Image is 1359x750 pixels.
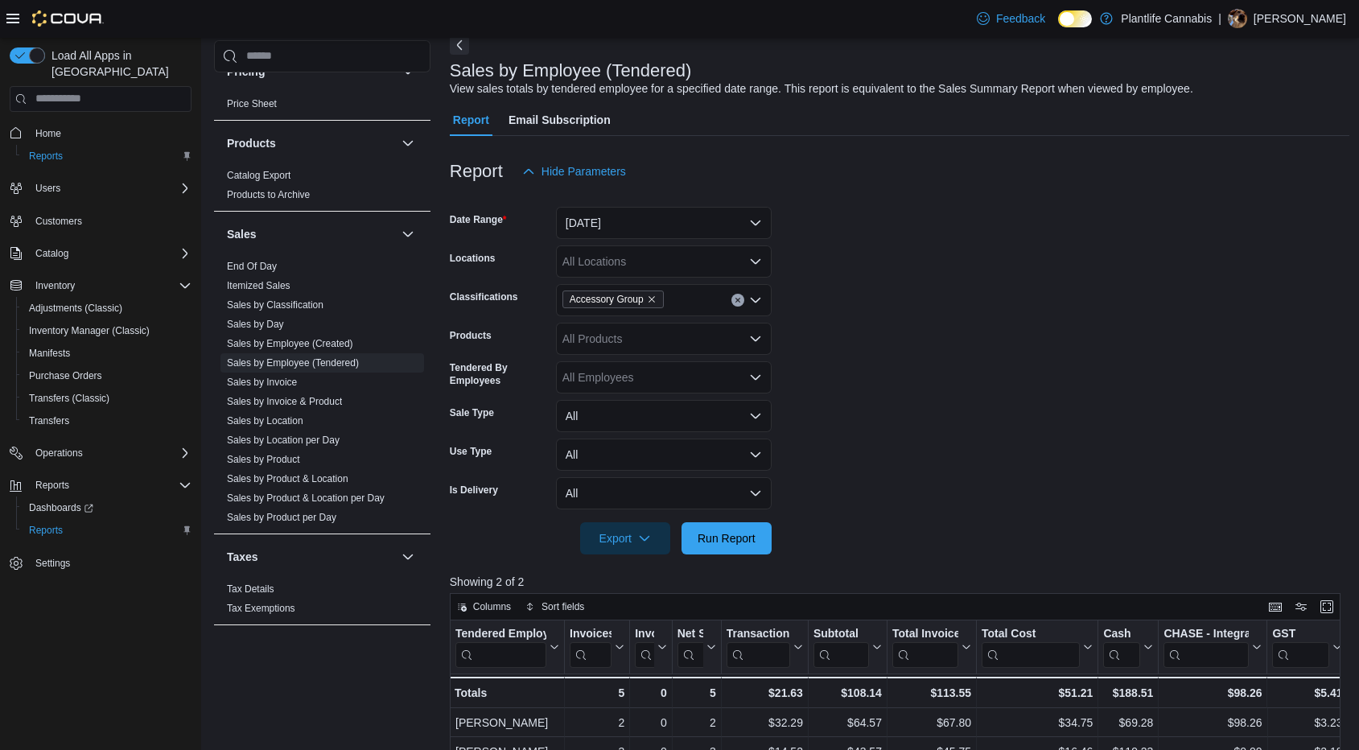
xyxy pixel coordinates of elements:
[23,498,191,517] span: Dashboards
[23,299,129,318] a: Adjustments (Classic)
[29,124,68,143] a: Home
[726,626,802,667] button: Transaction Average
[3,209,198,233] button: Customers
[29,179,191,198] span: Users
[29,244,191,263] span: Catalog
[3,442,198,464] button: Operations
[227,97,277,110] span: Price Sheet
[23,146,69,166] a: Reports
[227,98,277,109] a: Price Sheet
[749,332,762,345] button: Open list of options
[556,439,772,471] button: All
[450,361,550,387] label: Tendered By Employees
[227,377,297,388] a: Sales by Invoice
[227,376,297,389] span: Sales by Invoice
[214,94,430,120] div: Pricing
[227,511,336,524] span: Sales by Product per Day
[227,188,310,201] span: Products to Archive
[450,162,503,181] h3: Report
[16,387,198,410] button: Transfers (Classic)
[227,415,303,427] a: Sales by Location
[3,274,198,297] button: Inventory
[35,447,83,459] span: Operations
[227,299,323,311] a: Sales by Classification
[570,626,612,641] div: Invoices Sold
[1272,713,1342,732] div: $3.23
[398,547,418,567] button: Taxes
[1163,626,1249,667] div: CHASE - Integrated
[570,291,644,307] span: Accessory Group
[813,713,882,732] div: $64.57
[556,400,772,432] button: All
[892,626,958,641] div: Total Invoiced
[35,279,75,292] span: Inventory
[892,626,971,667] button: Total Invoiced
[892,626,958,667] div: Total Invoiced
[677,626,702,667] div: Net Sold
[813,626,869,641] div: Subtotal
[227,338,353,349] a: Sales by Employee (Created)
[450,574,1349,590] p: Showing 2 of 2
[29,501,93,514] span: Dashboards
[726,626,789,641] div: Transaction Average
[1121,9,1212,28] p: Plantlife Cannabis
[635,626,653,641] div: Invoices Ref
[1272,626,1329,641] div: GST
[455,626,546,667] div: Tendered Employee
[570,626,612,667] div: Invoices Sold
[519,597,591,616] button: Sort fields
[398,134,418,153] button: Products
[32,10,104,27] img: Cova
[1272,626,1342,667] button: GST
[1103,626,1153,667] button: Cash
[227,414,303,427] span: Sales by Location
[982,626,1093,667] button: Total Cost
[23,521,69,540] a: Reports
[1058,10,1092,27] input: Dark Mode
[982,713,1093,732] div: $34.75
[570,713,624,732] div: 2
[677,713,716,732] div: 2
[227,435,340,446] a: Sales by Location per Day
[450,252,496,265] label: Locations
[398,62,418,81] button: Pricing
[813,626,869,667] div: Subtotal
[29,554,76,573] a: Settings
[726,683,802,703] div: $21.63
[1291,597,1311,616] button: Display options
[398,225,418,244] button: Sales
[509,104,611,136] span: Email Subscription
[227,453,300,466] span: Sales by Product
[727,713,803,732] div: $32.29
[453,104,489,136] span: Report
[23,146,191,166] span: Reports
[1163,626,1262,667] button: CHASE - Integrated
[580,522,670,554] button: Export
[570,683,624,703] div: 5
[23,299,191,318] span: Adjustments (Classic)
[214,257,430,534] div: Sales
[29,150,63,163] span: Reports
[227,318,284,331] span: Sales by Day
[1058,27,1059,28] span: Dark Mode
[227,549,395,565] button: Taxes
[3,474,198,497] button: Reports
[1163,713,1262,732] div: $98.26
[227,279,290,292] span: Itemized Sales
[227,319,284,330] a: Sales by Day
[562,291,664,308] span: Accessory Group
[3,551,198,575] button: Settings
[23,389,116,408] a: Transfers (Classic)
[556,477,772,509] button: All
[982,683,1093,703] div: $51.21
[227,280,290,291] a: Itemized Sales
[677,683,715,703] div: 5
[451,597,517,616] button: Columns
[29,276,191,295] span: Inventory
[556,207,772,239] button: [DATE]
[227,395,342,408] span: Sales by Invoice & Product
[16,410,198,432] button: Transfers
[29,476,191,495] span: Reports
[450,329,492,342] label: Products
[227,473,348,484] a: Sales by Product & Location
